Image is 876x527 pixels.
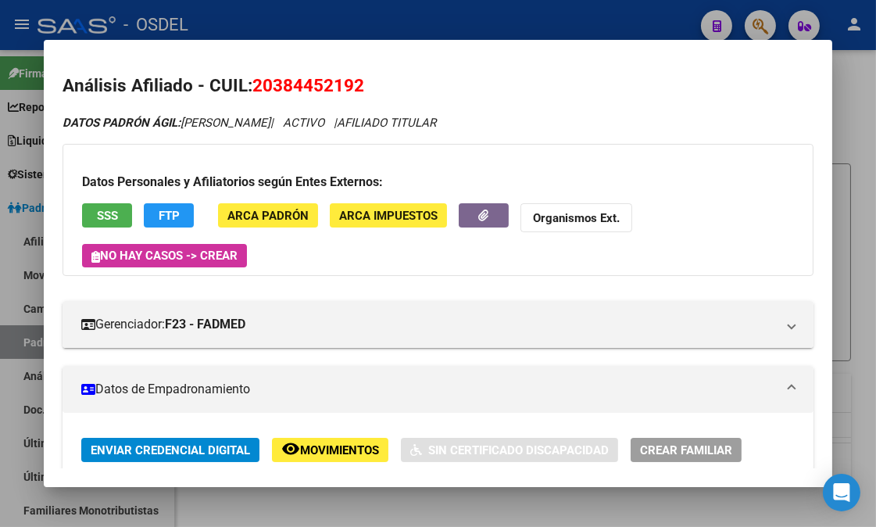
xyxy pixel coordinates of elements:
[159,209,180,223] span: FTP
[823,474,860,511] div: Open Intercom Messenger
[63,301,813,348] mat-expansion-panel-header: Gerenciador:F23 - FADMED
[337,116,436,130] span: AFILIADO TITULAR
[533,211,620,225] strong: Organismos Ext.
[81,438,259,462] button: Enviar Credencial Digital
[218,203,318,228] button: ARCA Padrón
[281,439,300,458] mat-icon: remove_red_eye
[63,366,813,413] mat-expansion-panel-header: Datos de Empadronamiento
[300,443,379,457] span: Movimientos
[82,203,132,228] button: SSS
[631,438,742,462] button: Crear Familiar
[252,75,364,95] span: 20384452192
[520,203,632,232] button: Organismos Ext.
[165,315,245,334] strong: F23 - FADMED
[401,438,618,462] button: Sin Certificado Discapacidad
[91,443,250,457] span: Enviar Credencial Digital
[330,203,447,228] button: ARCA Impuestos
[63,116,181,130] strong: DATOS PADRÓN ÁGIL:
[91,249,238,263] span: No hay casos -> Crear
[63,73,813,99] h2: Análisis Afiliado - CUIL:
[227,209,309,223] span: ARCA Padrón
[63,116,270,130] span: [PERSON_NAME]
[272,438,388,462] button: Movimientos
[81,315,776,334] mat-panel-title: Gerenciador:
[144,203,194,228] button: FTP
[81,380,776,399] mat-panel-title: Datos de Empadronamiento
[640,443,732,457] span: Crear Familiar
[339,209,438,223] span: ARCA Impuestos
[63,116,436,130] i: | ACTIVO |
[82,244,247,267] button: No hay casos -> Crear
[97,209,118,223] span: SSS
[428,443,609,457] span: Sin Certificado Discapacidad
[82,173,794,192] h3: Datos Personales y Afiliatorios según Entes Externos:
